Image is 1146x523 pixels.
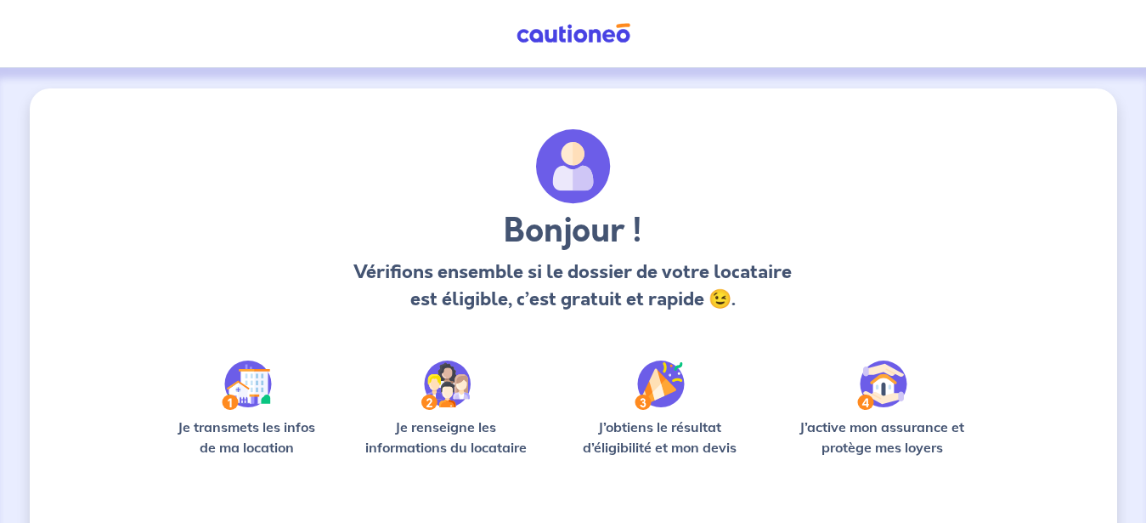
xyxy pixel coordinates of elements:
p: Je transmets les infos de ma location [166,417,328,458]
p: J’obtiens le résultat d’éligibilité et mon devis [564,417,756,458]
img: /static/90a569abe86eec82015bcaae536bd8e6/Step-1.svg [222,361,272,410]
p: Je renseigne les informations du locataire [355,417,538,458]
p: J’active mon assurance et protège mes loyers [783,417,981,458]
p: Vérifions ensemble si le dossier de votre locataire est éligible, c’est gratuit et rapide 😉. [349,259,797,313]
h3: Bonjour ! [349,211,797,252]
img: archivate [536,129,611,204]
img: Cautioneo [510,23,637,44]
img: /static/f3e743aab9439237c3e2196e4328bba9/Step-3.svg [635,361,685,410]
img: /static/c0a346edaed446bb123850d2d04ad552/Step-2.svg [421,361,471,410]
img: /static/bfff1cf634d835d9112899e6a3df1a5d/Step-4.svg [857,361,907,410]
